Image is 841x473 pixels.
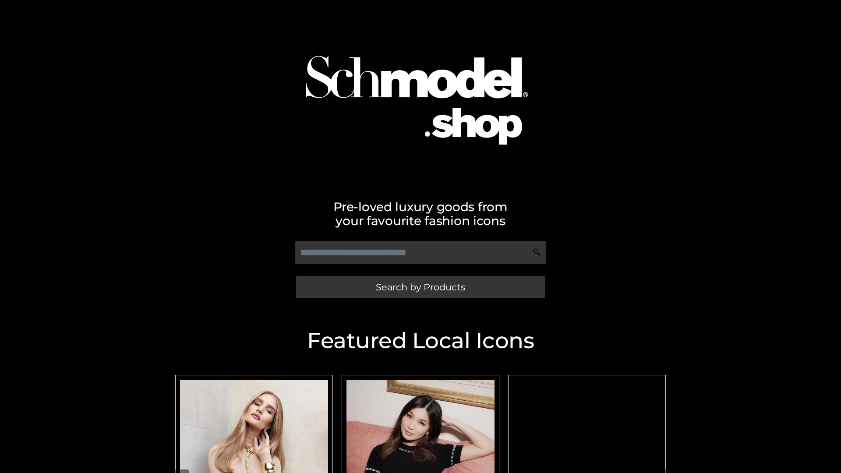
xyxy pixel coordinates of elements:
[296,276,545,298] a: Search by Products
[171,330,670,352] h2: Featured Local Icons​
[171,200,670,228] h2: Pre-loved luxury goods from your favourite fashion icons
[533,248,541,257] img: Search Icon
[376,282,465,292] span: Search by Products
